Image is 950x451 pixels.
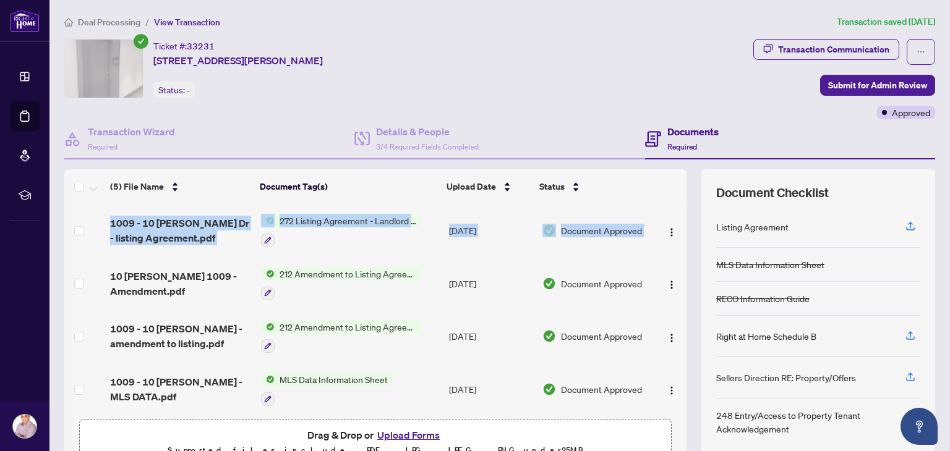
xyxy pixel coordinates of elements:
th: (5) File Name [105,169,255,204]
img: Status Icon [261,267,275,280]
img: Document Status [542,224,556,237]
div: RECO Information Guide [716,292,810,305]
span: Document Approved [561,329,642,343]
span: 1009 - 10 [PERSON_NAME] - amendment to listing.pdf [110,321,250,351]
img: Document Status [542,277,556,290]
button: Status Icon212 Amendment to Listing Agreement - Authority to Offer for Lease Price Change/Extensi... [261,320,421,353]
img: Logo [667,386,677,395]
span: - [187,85,190,96]
span: Submit for Admin Review [828,75,927,95]
button: Submit for Admin Review [820,75,935,96]
th: Upload Date [442,169,534,204]
article: Transaction saved [DATE] [837,15,935,29]
div: Right at Home Schedule B [716,329,816,343]
div: Listing Agreement [716,220,789,234]
img: IMG-W12110297_1.jpg [65,40,143,98]
span: 1009 - 10 [PERSON_NAME] Dr - listing Agreement.pdf [110,216,250,245]
span: Drag & Drop or [307,427,443,443]
td: [DATE] [444,257,537,310]
button: Logo [662,274,682,293]
img: Logo [667,280,677,290]
th: Status [534,169,650,204]
span: 272 Listing Agreement - Landlord Designated Representation Agreement Authority to Offer for Lease [275,214,421,227]
span: Approved [892,106,930,119]
span: Document Approved [561,277,642,290]
button: Logo [662,326,682,346]
button: Status IconMLS Data Information Sheet [261,373,393,406]
button: Upload Forms [374,427,443,443]
img: Status Icon [261,373,275,386]
span: check-circle [134,34,148,49]
span: 10 [PERSON_NAME] 1009 - Amendment.pdf [110,269,250,298]
span: 212 Amendment to Listing Agreement - Authority to Offer for Lease Price Change/Extension/Amendmen... [275,267,421,280]
span: Status [539,180,565,193]
div: 248 Entry/Access to Property Tenant Acknowledgement [716,408,891,436]
button: Logo [662,221,682,240]
span: ellipsis [917,48,925,56]
span: 1009 - 10 [PERSON_NAME] - MLS DATA.pdf [110,374,250,404]
button: Status Icon272 Listing Agreement - Landlord Designated Representation Agreement Authority to Offe... [261,214,421,247]
img: Profile Icon [13,415,36,438]
span: Required [667,142,697,151]
div: Ticket #: [153,39,215,53]
span: (5) File Name [110,180,164,193]
img: Logo [667,333,677,343]
span: Document Approved [561,224,642,237]
div: MLS Data Information Sheet [716,258,824,271]
span: 33231 [187,41,215,52]
button: Open asap [901,408,938,445]
span: home [64,18,73,27]
td: [DATE] [444,204,537,257]
th: Document Tag(s) [255,169,442,204]
button: Logo [662,379,682,399]
td: [DATE] [444,363,537,416]
span: 3/4 Required Fields Completed [376,142,479,151]
span: 212 Amendment to Listing Agreement - Authority to Offer for Lease Price Change/Extension/Amendmen... [275,320,421,334]
img: Document Status [542,382,556,396]
img: logo [10,9,40,32]
h4: Transaction Wizard [88,124,175,139]
img: Document Status [542,329,556,343]
img: Status Icon [261,320,275,334]
span: Document Checklist [716,184,829,201]
div: Transaction Communication [778,40,889,59]
span: Required [88,142,118,151]
li: / [145,15,149,29]
span: Document Approved [561,382,642,396]
button: Transaction Communication [753,39,899,60]
div: Status: [153,82,195,98]
div: Sellers Direction RE: Property/Offers [716,371,856,384]
h4: Documents [667,124,719,139]
td: [DATE] [444,310,537,363]
span: Deal Processing [78,17,140,28]
span: Upload Date [447,180,496,193]
h4: Details & People [376,124,479,139]
button: Status Icon212 Amendment to Listing Agreement - Authority to Offer for Lease Price Change/Extensi... [261,267,421,300]
img: Logo [667,227,677,237]
img: Status Icon [261,214,275,227]
span: View Transaction [154,17,220,28]
span: [STREET_ADDRESS][PERSON_NAME] [153,53,323,68]
span: MLS Data Information Sheet [275,373,393,386]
